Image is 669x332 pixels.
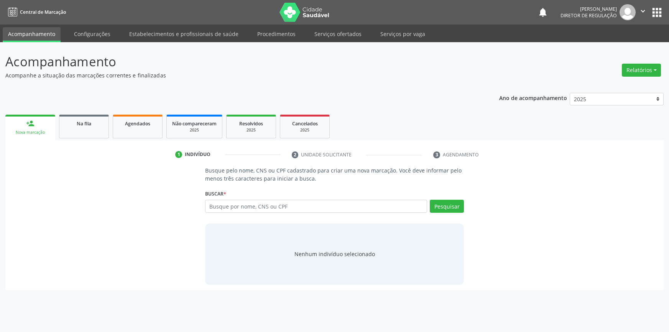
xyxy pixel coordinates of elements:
button: Pesquisar [430,200,464,213]
div: Indivíduo [185,151,210,158]
button: apps [650,6,664,19]
button:  [636,4,650,20]
a: Serviços por vaga [375,27,431,41]
span: Cancelados [292,120,318,127]
div: 1 [175,151,182,158]
div: 2025 [232,127,270,133]
a: Serviços ofertados [309,27,367,41]
button: notifications [538,7,548,18]
span: Diretor de regulação [561,12,617,19]
label: Buscar [205,188,226,200]
input: Busque por nome, CNS ou CPF [205,200,427,213]
span: Na fila [77,120,91,127]
img: img [620,4,636,20]
a: Acompanhamento [3,27,61,42]
span: Não compareceram [172,120,217,127]
p: Acompanhe a situação das marcações correntes e finalizadas [5,71,466,79]
div: Nova marcação [11,130,50,135]
button: Relatórios [622,64,661,77]
div: [PERSON_NAME] [561,6,617,12]
a: Configurações [69,27,116,41]
span: Resolvidos [239,120,263,127]
span: Central de Marcação [20,9,66,15]
i:  [639,7,647,15]
p: Acompanhamento [5,52,466,71]
div: person_add [26,119,35,128]
div: Nenhum indivíduo selecionado [294,250,375,258]
p: Busque pelo nome, CNS ou CPF cadastrado para criar uma nova marcação. Você deve informar pelo men... [205,166,464,182]
a: Procedimentos [252,27,301,41]
p: Ano de acompanhamento [499,93,567,102]
a: Central de Marcação [5,6,66,18]
div: 2025 [172,127,217,133]
div: 2025 [286,127,324,133]
span: Agendados [125,120,150,127]
a: Estabelecimentos e profissionais de saúde [124,27,244,41]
